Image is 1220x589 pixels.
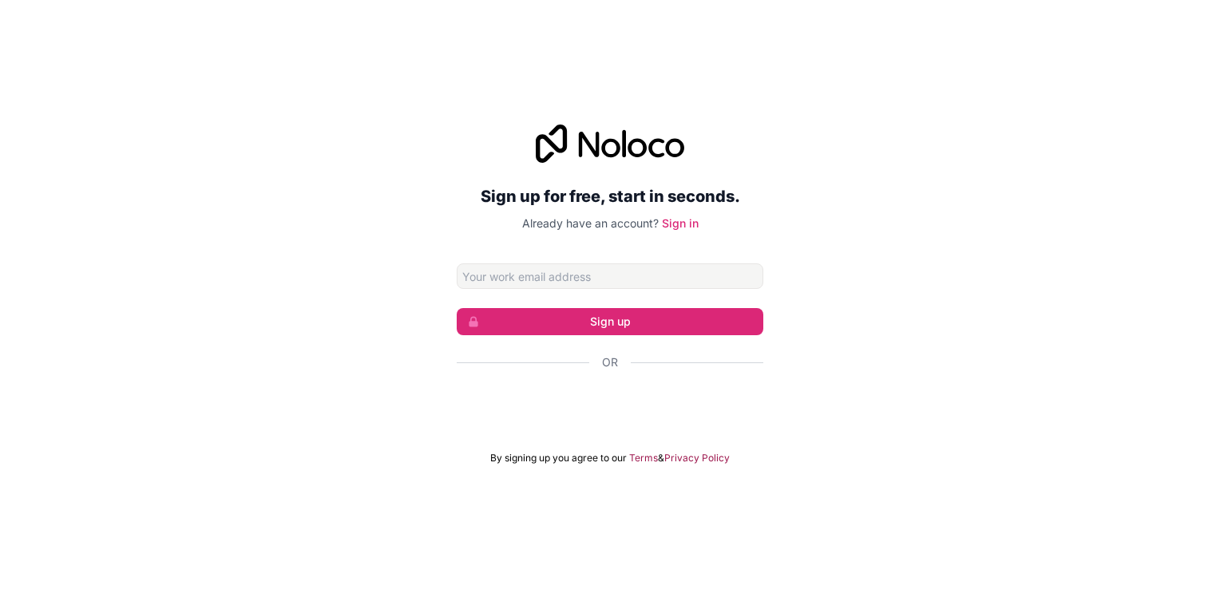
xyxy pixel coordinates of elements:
input: Email address [457,263,763,289]
h2: Sign up for free, start in seconds. [457,182,763,211]
a: Privacy Policy [664,452,730,464]
a: Sign in [662,216,699,230]
iframe: Botón Iniciar sesión con Google [449,388,771,423]
a: Terms [629,452,658,464]
span: & [658,452,664,464]
span: Already have an account? [522,216,659,230]
button: Sign up [457,308,763,335]
span: By signing up you agree to our [490,452,627,464]
span: Or [602,354,618,370]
